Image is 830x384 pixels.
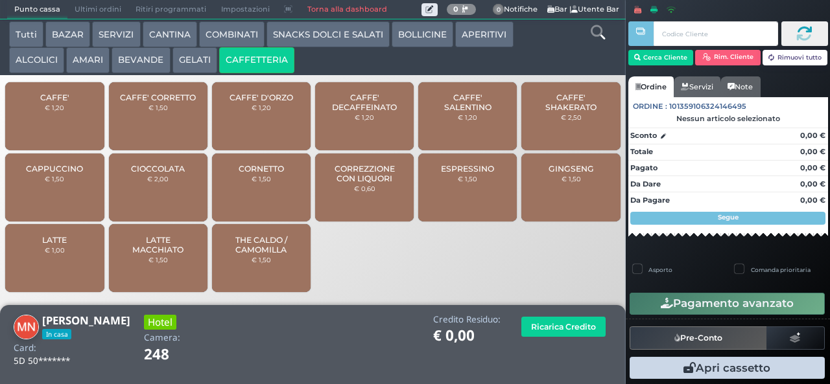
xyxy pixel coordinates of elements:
span: CIOCCOLATA [131,164,185,174]
small: € 1,20 [355,113,374,121]
button: BEVANDE [112,47,170,73]
button: CANTINA [143,21,197,47]
small: € 1,50 [148,104,168,111]
h3: Hotel [144,315,176,330]
b: 0 [453,5,458,14]
button: Ricarica Credito [521,317,606,337]
span: CAPPUCCINO [26,164,83,174]
strong: 0,00 € [800,131,825,140]
small: € 2,50 [561,113,582,121]
button: BAZAR [45,21,90,47]
button: Tutti [9,21,43,47]
strong: Segue [718,213,739,221]
span: CAFFE' D'ORZO [230,93,293,102]
strong: Pagato [630,163,658,172]
label: Comanda prioritaria [751,265,811,274]
small: € 1,00 [45,246,65,254]
span: In casa [42,329,71,339]
strong: 0,00 € [800,147,825,156]
small: € 1,20 [458,113,477,121]
span: Ultimi ordini [67,1,128,19]
button: CAFFETTERIA [219,47,294,73]
small: € 1,50 [562,175,581,183]
a: Torna alla dashboard [300,1,394,19]
small: € 2,00 [147,175,169,183]
span: CORREZZIONE CON LIQUORI [326,164,403,183]
small: € 1,50 [148,256,168,264]
span: Impostazioni [214,1,277,19]
a: Note [720,76,760,97]
button: Pre-Conto [630,326,767,350]
div: Nessun articolo selezionato [628,114,828,123]
small: € 1,20 [45,104,64,111]
button: Pagamento avanzato [630,293,825,315]
strong: 0,00 € [800,196,825,205]
h4: Credito Residuo: [433,315,501,324]
button: ALCOLICI [9,47,64,73]
h4: Camera: [144,333,180,343]
small: € 0,60 [354,185,375,192]
span: GINGSENG [549,164,594,174]
small: € 1,20 [252,104,271,111]
button: GELATI [172,47,217,73]
span: LATTE MACCHIATO [119,235,196,254]
span: Ritiri programmati [128,1,213,19]
span: Ordine : [633,101,667,112]
span: LATTE [42,235,67,245]
button: Apri cassetto [630,357,825,379]
span: 101359106324146495 [669,101,746,112]
button: Rimuovi tutto [763,50,828,65]
a: Servizi [674,76,720,97]
strong: 0,00 € [800,163,825,172]
button: BOLLICINE [392,21,453,47]
small: € 1,50 [45,175,64,183]
span: CAFFE' SHAKERATO [532,93,610,112]
button: SERVIZI [92,21,140,47]
span: CAFFE' DECAFFEINATO [326,93,403,112]
strong: Totale [630,147,653,156]
button: Cerca Cliente [628,50,694,65]
strong: Da Pagare [630,196,670,205]
button: SNACKS DOLCI E SALATI [267,21,390,47]
label: Asporto [648,265,672,274]
span: CAFFE' [40,93,69,102]
a: Ordine [628,76,674,97]
span: THE CALDO / CAMOMILLA [223,235,300,254]
b: [PERSON_NAME] [42,313,130,328]
img: MADDALENA NAGLIERI [14,315,39,340]
input: Codice Cliente [654,21,777,46]
button: AMARI [66,47,110,73]
span: CAFFE' CORRETTO [120,93,196,102]
strong: 0,00 € [800,179,825,188]
h1: € 0,00 [433,328,501,344]
small: € 1,50 [252,256,271,264]
span: Punto cassa [7,1,67,19]
button: COMBINATI [199,21,265,47]
button: APERITIVI [455,21,513,47]
small: € 1,50 [458,175,477,183]
h4: Card: [14,343,36,353]
span: CORNETTO [239,164,284,174]
span: 0 [493,4,504,16]
h1: 248 [144,346,206,363]
strong: Da Dare [630,179,661,188]
span: ESPRESSINO [441,164,494,174]
strong: Sconto [630,130,657,141]
button: Rim. Cliente [695,50,761,65]
small: € 1,50 [252,175,271,183]
span: CAFFE' SALENTINO [429,93,506,112]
